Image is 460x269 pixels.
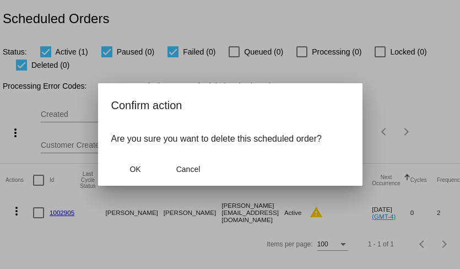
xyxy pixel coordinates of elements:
[111,134,349,144] p: Are you sure you want to delete this scheduled order?
[129,165,140,174] span: OK
[176,165,201,174] span: Cancel
[164,159,213,179] button: Close dialog
[111,159,160,179] button: Close dialog
[111,96,349,114] h2: Confirm action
